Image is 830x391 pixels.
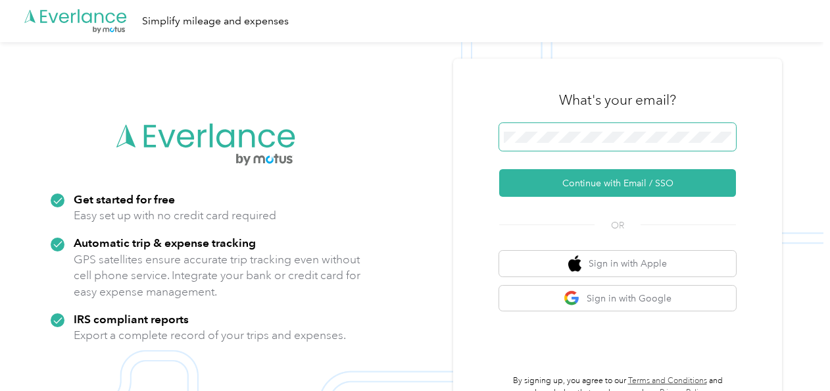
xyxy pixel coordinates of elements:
[568,255,581,272] img: apple logo
[499,286,736,311] button: google logoSign in with Google
[74,192,175,206] strong: Get started for free
[142,13,289,30] div: Simplify mileage and expenses
[499,169,736,197] button: Continue with Email / SSO
[74,236,256,249] strong: Automatic trip & expense tracking
[74,251,361,300] p: GPS satellites ensure accurate trip tracking even without cell phone service. Integrate your bank...
[564,290,580,307] img: google logo
[74,207,276,224] p: Easy set up with no credit card required
[559,91,676,109] h3: What's your email?
[499,251,736,276] button: apple logoSign in with Apple
[595,219,641,232] span: OR
[628,376,707,386] a: Terms and Conditions
[74,327,346,344] p: Export a complete record of your trips and expenses.
[74,312,189,326] strong: IRS compliant reports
